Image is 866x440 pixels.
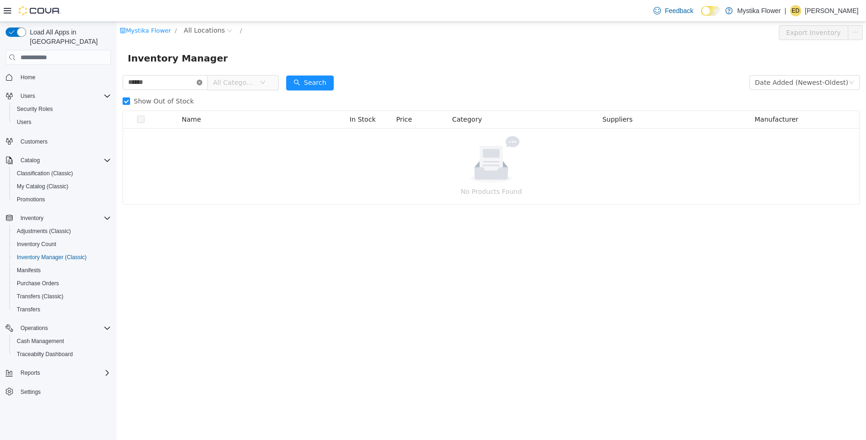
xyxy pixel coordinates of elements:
[17,306,40,313] span: Transfers
[13,168,77,179] a: Classification (Classic)
[17,90,39,102] button: Users
[2,366,115,379] button: Reports
[13,239,111,250] span: Inventory Count
[67,3,108,14] span: All Locations
[17,323,111,334] span: Operations
[13,117,35,128] a: Users
[13,265,44,276] a: Manifests
[17,170,73,177] span: Classification (Classic)
[13,117,111,128] span: Users
[17,135,111,147] span: Customers
[13,336,111,347] span: Cash Management
[21,369,40,377] span: Reports
[13,103,111,115] span: Security Roles
[13,194,111,205] span: Promotions
[13,226,111,237] span: Adjustments (Classic)
[9,264,115,277] button: Manifests
[662,3,732,18] button: Export Inventory
[17,183,69,190] span: My Catalog (Classic)
[17,155,111,166] span: Catalog
[9,348,115,361] button: Traceabilty Dashboard
[13,194,49,205] a: Promotions
[21,214,43,222] span: Inventory
[17,280,59,287] span: Purchase Orders
[792,5,800,16] span: ED
[17,71,111,83] span: Home
[731,3,746,18] button: icon: ellipsis
[732,58,738,64] i: icon: down
[26,27,111,46] span: Load All Apps in [GEOGRAPHIC_DATA]
[805,5,859,16] p: [PERSON_NAME]
[3,5,55,12] a: icon: shopMystika Flower
[13,304,44,315] a: Transfers
[13,349,76,360] a: Traceabilty Dashboard
[280,94,296,101] span: Price
[21,324,48,332] span: Operations
[13,265,111,276] span: Manifests
[17,351,73,358] span: Traceabilty Dashboard
[17,386,44,398] a: Settings
[9,193,115,206] button: Promotions
[17,241,56,248] span: Inventory Count
[13,168,111,179] span: Classification (Classic)
[2,385,115,399] button: Settings
[2,70,115,84] button: Home
[13,181,111,192] span: My Catalog (Classic)
[784,5,786,16] p: |
[9,103,115,116] button: Security Roles
[9,167,115,180] button: Classification (Classic)
[3,6,9,12] i: icon: shop
[233,94,259,101] span: In Stock
[13,239,60,250] a: Inventory Count
[21,74,35,81] span: Home
[58,5,60,12] span: /
[13,291,67,302] a: Transfers (Classic)
[19,6,61,15] img: Cova
[6,67,111,423] nav: Complex example
[17,90,111,102] span: Users
[144,58,149,64] i: icon: down
[17,367,44,378] button: Reports
[17,72,39,83] a: Home
[13,181,72,192] a: My Catalog (Classic)
[17,386,111,398] span: Settings
[9,225,115,238] button: Adjustments (Classic)
[13,291,111,302] span: Transfers (Classic)
[9,251,115,264] button: Inventory Manager (Classic)
[21,157,40,164] span: Catalog
[13,278,111,289] span: Purchase Orders
[17,213,111,224] span: Inventory
[17,337,64,345] span: Cash Management
[638,94,682,101] span: Manufacturer
[13,278,63,289] a: Purchase Orders
[11,29,117,44] span: Inventory Manager
[110,6,116,12] i: icon: close-circle
[9,290,115,303] button: Transfers (Classic)
[14,76,81,83] span: Show Out of Stock
[486,94,516,101] span: Suppliers
[2,154,115,167] button: Catalog
[18,165,732,175] p: No Products Found
[17,196,45,203] span: Promotions
[21,92,35,100] span: Users
[124,5,125,12] span: /
[639,54,732,68] div: Date Added (Newest-Oldest)
[9,180,115,193] button: My Catalog (Classic)
[17,227,71,235] span: Adjustments (Classic)
[17,267,41,274] span: Manifests
[13,252,111,263] span: Inventory Manager (Classic)
[9,277,115,290] button: Purchase Orders
[17,118,31,126] span: Users
[17,293,63,300] span: Transfers (Classic)
[17,323,52,334] button: Operations
[790,5,801,16] div: Enzy Dominguez
[13,252,90,263] a: Inventory Manager (Classic)
[17,155,43,166] button: Catalog
[170,54,217,69] button: icon: searchSearch
[17,136,51,147] a: Customers
[17,105,53,113] span: Security Roles
[13,349,111,360] span: Traceabilty Dashboard
[9,335,115,348] button: Cash Management
[9,238,115,251] button: Inventory Count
